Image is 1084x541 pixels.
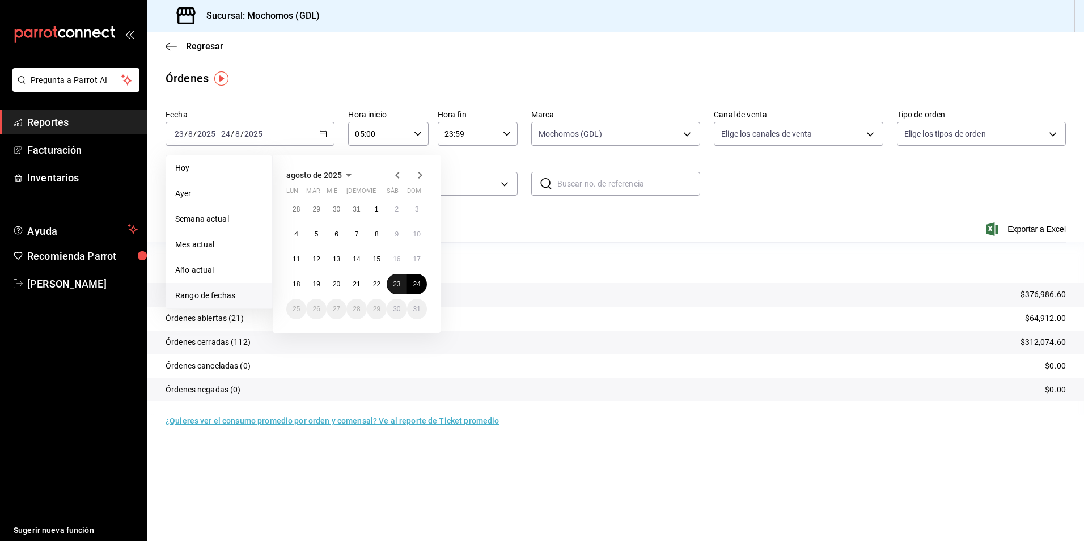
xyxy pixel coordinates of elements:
button: 11 de agosto de 2025 [286,249,306,269]
abbr: jueves [346,187,413,199]
button: 15 de agosto de 2025 [367,249,387,269]
label: Canal de venta [714,111,883,119]
abbr: 23 de agosto de 2025 [393,280,400,288]
button: 24 de agosto de 2025 [407,274,427,294]
span: Facturación [27,142,138,158]
span: / [231,129,234,138]
abbr: 18 de agosto de 2025 [293,280,300,288]
input: Buscar no. de referencia [557,172,700,195]
span: Elige los tipos de orden [904,128,986,140]
abbr: 22 de agosto de 2025 [373,280,380,288]
abbr: 29 de agosto de 2025 [373,305,380,313]
button: agosto de 2025 [286,168,355,182]
button: 2 de agosto de 2025 [387,199,406,219]
span: Mochomos (GDL) [539,128,602,140]
span: Inventarios [27,170,138,185]
abbr: 12 de agosto de 2025 [312,255,320,263]
abbr: 28 de julio de 2025 [293,205,300,213]
abbr: 21 de agosto de 2025 [353,280,360,288]
abbr: martes [306,187,320,199]
p: Órdenes abiertas (21) [166,312,244,324]
span: / [240,129,244,138]
button: 22 de agosto de 2025 [367,274,387,294]
button: 21 de agosto de 2025 [346,274,366,294]
abbr: 17 de agosto de 2025 [413,255,421,263]
span: Regresar [186,41,223,52]
span: Pregunta a Parrot AI [31,74,122,86]
span: Elige los canales de venta [721,128,812,140]
span: Hoy [175,162,263,174]
abbr: 4 de agosto de 2025 [294,230,298,238]
span: - [217,129,219,138]
abbr: 28 de agosto de 2025 [353,305,360,313]
abbr: 6 de agosto de 2025 [334,230,338,238]
button: 30 de julio de 2025 [327,199,346,219]
span: Recomienda Parrot [27,248,138,264]
abbr: 15 de agosto de 2025 [373,255,380,263]
span: Mes actual [175,239,263,251]
button: 1 de agosto de 2025 [367,199,387,219]
abbr: 27 de agosto de 2025 [333,305,340,313]
span: agosto de 2025 [286,171,342,180]
p: Resumen [166,256,1066,269]
span: Semana actual [175,213,263,225]
img: Tooltip marker [214,71,228,86]
input: ---- [197,129,216,138]
button: 6 de agosto de 2025 [327,224,346,244]
abbr: domingo [407,187,421,199]
button: 31 de agosto de 2025 [407,299,427,319]
div: Órdenes [166,70,209,87]
abbr: 30 de julio de 2025 [333,205,340,213]
label: Tipo de orden [897,111,1066,119]
h3: Sucursal: Mochomos (GDL) [197,9,320,23]
button: Regresar [166,41,223,52]
p: Órdenes cerradas (112) [166,336,251,348]
button: 26 de agosto de 2025 [306,299,326,319]
button: Pregunta a Parrot AI [12,68,139,92]
button: 19 de agosto de 2025 [306,274,326,294]
button: 18 de agosto de 2025 [286,274,306,294]
p: $376,986.60 [1021,289,1066,301]
button: open_drawer_menu [125,29,134,39]
button: 10 de agosto de 2025 [407,224,427,244]
span: Ayuda [27,222,123,236]
abbr: 3 de agosto de 2025 [415,205,419,213]
label: Fecha [166,111,334,119]
span: Exportar a Excel [988,222,1066,236]
button: 25 de agosto de 2025 [286,299,306,319]
abbr: 8 de agosto de 2025 [375,230,379,238]
abbr: 16 de agosto de 2025 [393,255,400,263]
span: Ayer [175,188,263,200]
span: Sugerir nueva función [14,525,138,536]
button: 17 de agosto de 2025 [407,249,427,269]
button: 12 de agosto de 2025 [306,249,326,269]
button: 29 de agosto de 2025 [367,299,387,319]
p: $312,074.60 [1021,336,1066,348]
abbr: viernes [367,187,376,199]
a: Pregunta a Parrot AI [8,82,139,94]
button: 23 de agosto de 2025 [387,274,406,294]
input: -- [174,129,184,138]
abbr: 29 de julio de 2025 [312,205,320,213]
button: 13 de agosto de 2025 [327,249,346,269]
abbr: 31 de julio de 2025 [353,205,360,213]
abbr: 13 de agosto de 2025 [333,255,340,263]
abbr: 31 de agosto de 2025 [413,305,421,313]
button: 5 de agosto de 2025 [306,224,326,244]
span: / [193,129,197,138]
input: -- [221,129,231,138]
abbr: 1 de agosto de 2025 [375,205,379,213]
abbr: sábado [387,187,399,199]
p: Órdenes canceladas (0) [166,360,251,372]
abbr: 14 de agosto de 2025 [353,255,360,263]
abbr: 7 de agosto de 2025 [355,230,359,238]
button: 28 de julio de 2025 [286,199,306,219]
input: ---- [244,129,263,138]
a: ¿Quieres ver el consumo promedio por orden y comensal? Ve al reporte de Ticket promedio [166,416,499,425]
abbr: 19 de agosto de 2025 [312,280,320,288]
button: 27 de agosto de 2025 [327,299,346,319]
span: Año actual [175,264,263,276]
button: 14 de agosto de 2025 [346,249,366,269]
abbr: 9 de agosto de 2025 [395,230,399,238]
